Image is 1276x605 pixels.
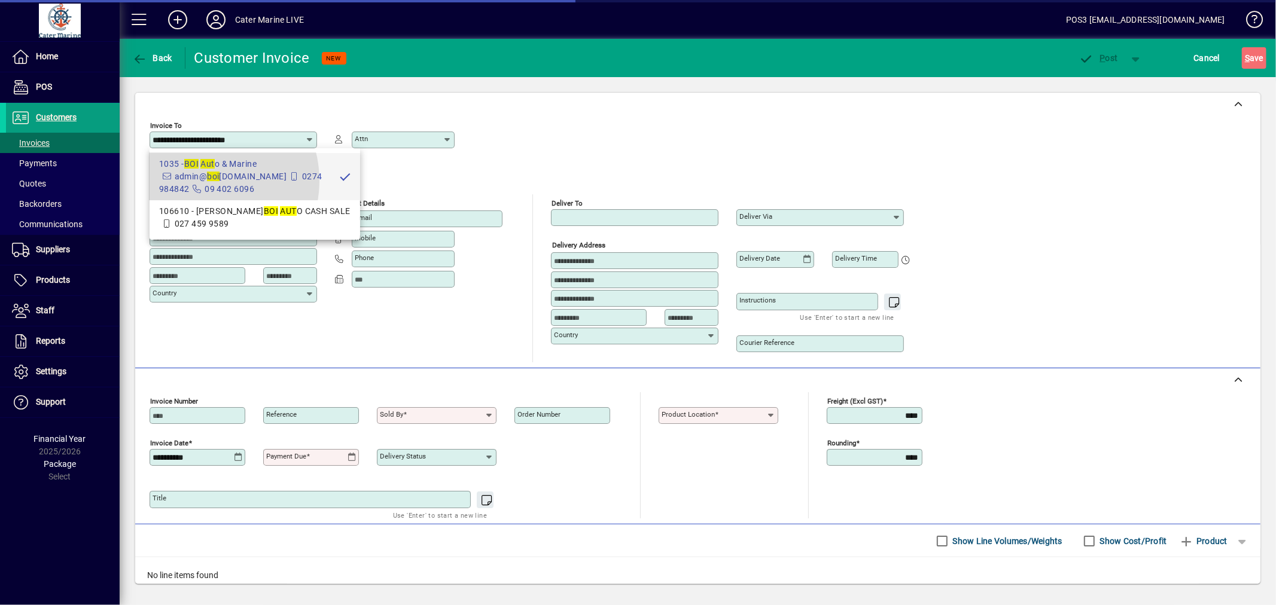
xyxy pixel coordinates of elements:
[827,397,883,405] mat-label: Freight (excl GST)
[159,9,197,30] button: Add
[1245,53,1250,63] span: S
[552,199,583,207] mat-label: Deliver To
[355,135,368,143] mat-label: Attn
[6,357,120,387] a: Settings
[36,51,58,61] span: Home
[1173,530,1234,552] button: Product
[380,452,426,460] mat-label: Delivery status
[355,234,376,242] mat-label: Mobile
[739,254,780,262] mat-label: Delivery date
[1100,53,1106,63] span: P
[150,439,188,447] mat-label: Invoice date
[36,245,70,254] span: Suppliers
[1194,48,1220,68] span: Cancel
[739,212,772,221] mat-label: Deliver via
[835,254,877,262] mat-label: Delivery time
[6,72,120,102] a: POS
[266,452,306,460] mat-label: Payment due
[153,494,166,502] mat-label: Title
[132,53,172,63] span: Back
[327,54,342,62] span: NEW
[355,253,374,262] mat-label: Phone
[129,47,175,69] button: Back
[36,305,54,315] span: Staff
[6,173,120,194] a: Quotes
[827,439,856,447] mat-label: Rounding
[36,366,66,376] span: Settings
[517,410,561,418] mat-label: Order number
[739,338,794,347] mat-label: Courier Reference
[120,47,185,69] app-page-header-button: Back
[6,42,120,72] a: Home
[1237,2,1261,41] a: Knowledge Base
[6,296,120,326] a: Staff
[6,387,120,417] a: Support
[12,158,57,168] span: Payments
[554,331,578,339] mat-label: Country
[1073,47,1124,69] button: Post
[36,112,77,122] span: Customers
[12,179,46,188] span: Quotes
[235,10,304,29] div: Cater Marine LIVE
[6,326,120,356] a: Reports
[800,310,894,324] mat-hint: Use 'Enter' to start a new line
[1079,53,1118,63] span: ost
[1191,47,1223,69] button: Cancel
[380,410,403,418] mat-label: Sold by
[34,434,86,444] span: Financial Year
[12,199,62,209] span: Backorders
[393,508,487,522] mat-hint: Use 'Enter' to start a new line
[153,289,176,297] mat-label: Country
[6,265,120,295] a: Products
[44,459,76,469] span: Package
[266,410,297,418] mat-label: Reference
[301,190,320,209] button: Copy to Delivery address
[36,275,70,285] span: Products
[6,133,120,153] a: Invoices
[739,296,776,304] mat-label: Instructions
[1066,10,1225,29] div: POS3 [EMAIL_ADDRESS][DOMAIN_NAME]
[662,410,715,418] mat-label: Product location
[6,194,120,214] a: Backorders
[355,213,372,222] mat-label: Email
[197,9,235,30] button: Profile
[12,138,50,148] span: Invoices
[1098,535,1167,547] label: Show Cost/Profit
[6,214,120,234] a: Communications
[36,336,65,346] span: Reports
[6,153,120,173] a: Payments
[135,557,1260,594] div: No line items found
[951,535,1062,547] label: Show Line Volumes/Weights
[1245,48,1263,68] span: ave
[1179,531,1228,551] span: Product
[150,121,182,130] mat-label: Invoice To
[150,397,198,405] mat-label: Invoice number
[36,397,66,407] span: Support
[1242,47,1266,69] button: Save
[12,219,83,229] span: Communications
[194,48,310,68] div: Customer Invoice
[6,235,120,265] a: Suppliers
[36,82,52,91] span: POS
